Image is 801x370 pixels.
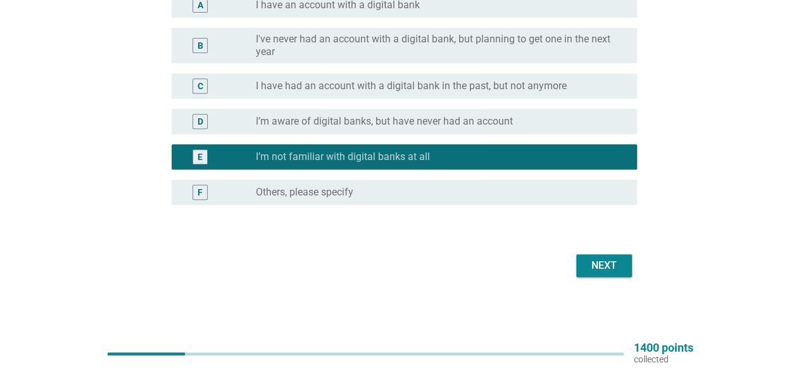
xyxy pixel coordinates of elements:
[586,258,622,273] div: Next
[634,354,693,365] p: collected
[198,186,203,199] div: F
[576,254,632,277] button: Next
[198,80,203,93] div: C
[256,115,513,128] label: I’m aware of digital banks, but have never had an account
[198,115,203,128] div: D
[634,342,693,354] p: 1400 points
[256,33,617,58] label: I've never had an account with a digital bank, but planning to get one in the next year
[256,186,353,199] label: Others, please specify
[198,39,203,52] div: B
[198,151,203,164] div: E
[256,151,430,163] label: I’m not familiar with digital banks at all
[256,80,567,92] label: I have had an account with a digital bank in the past, but not anymore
